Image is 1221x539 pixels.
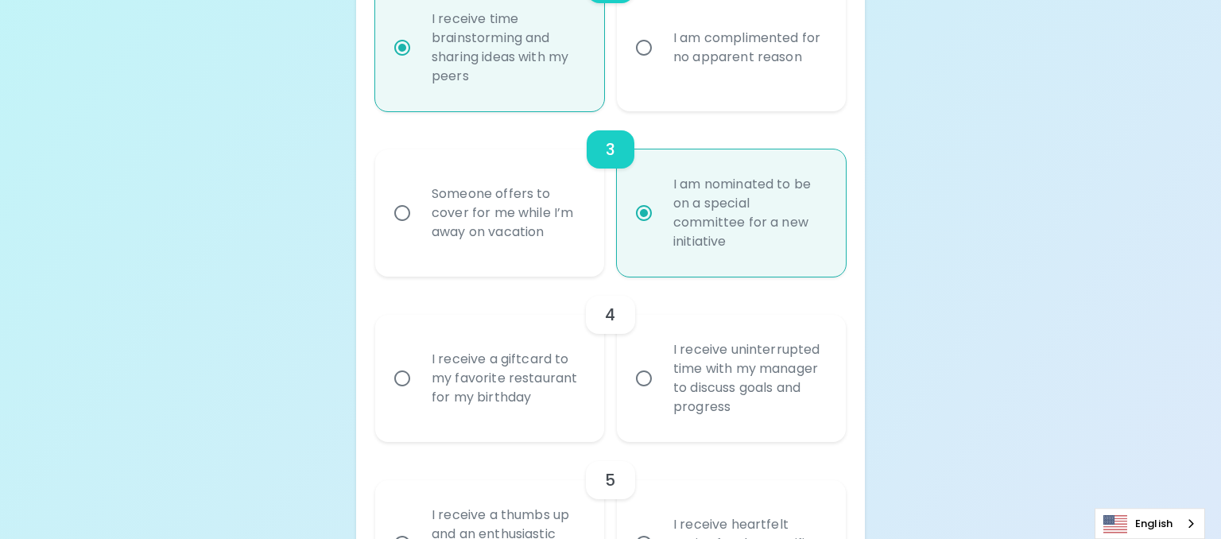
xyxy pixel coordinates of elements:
[419,331,595,426] div: I receive a giftcard to my favorite restaurant for my birthday
[1095,508,1205,539] div: Language
[605,302,615,328] h6: 4
[375,277,846,442] div: choice-group-check
[1095,509,1204,538] a: English
[661,10,837,86] div: I am complimented for no apparent reason
[661,156,837,270] div: I am nominated to be on a special committee for a new initiative
[419,165,595,261] div: Someone offers to cover for me while I’m away on vacation
[661,321,837,436] div: I receive uninterrupted time with my manager to discuss goals and progress
[606,137,615,162] h6: 3
[605,467,615,493] h6: 5
[1095,508,1205,539] aside: Language selected: English
[375,111,846,277] div: choice-group-check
